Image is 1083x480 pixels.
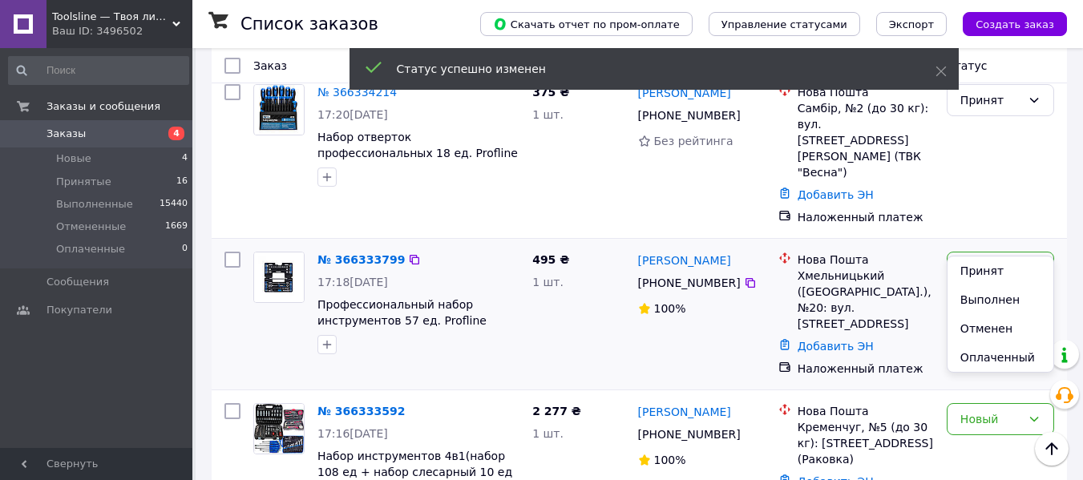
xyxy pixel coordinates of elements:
[182,151,188,166] span: 4
[253,84,305,135] a: Фото товару
[654,302,686,315] span: 100%
[56,175,111,189] span: Принятые
[532,253,569,266] span: 495 ₴
[182,242,188,256] span: 0
[176,175,188,189] span: 16
[165,220,188,234] span: 1669
[56,242,125,256] span: Оплаченные
[56,151,91,166] span: Новые
[168,127,184,140] span: 4
[317,108,388,121] span: 17:20[DATE]
[8,56,189,85] input: Поиск
[721,18,847,30] span: Управление статусами
[52,24,192,38] div: Ваш ID: 3496502
[317,405,405,417] a: № 366333592
[317,427,388,440] span: 17:16[DATE]
[317,86,397,99] a: № 366334214
[160,197,188,212] span: 15440
[397,61,895,77] div: Статус успешно изменен
[798,209,934,225] div: Наложенный платеж
[798,340,874,353] a: Добавить ЭН
[798,252,934,268] div: Нова Пошта
[46,99,160,114] span: Заказы и сообщения
[253,403,305,454] a: Фото товару
[254,404,304,454] img: Фото товару
[532,405,581,417] span: 2 277 ₴
[46,303,112,317] span: Покупатели
[947,59,988,72] span: Статус
[889,18,934,30] span: Экспорт
[532,427,564,440] span: 1 шт.
[798,403,934,419] div: Нова Пошта
[56,197,133,212] span: Выполненные
[876,12,947,36] button: Экспорт
[254,252,304,302] img: Фото товару
[960,91,1021,109] div: Принят
[798,100,934,180] div: Самбір, №2 (до 30 кг): вул. [STREET_ADDRESS][PERSON_NAME] (ТВК "Весна")
[46,127,86,141] span: Заказы
[948,314,1053,343] li: Отменен
[635,423,744,446] div: [PHONE_NUMBER]
[654,135,733,147] span: Без рейтинга
[1035,432,1069,466] button: Наверх
[317,253,405,266] a: № 366333799
[948,256,1053,285] li: Принят
[654,454,686,466] span: 100%
[963,12,1067,36] button: Создать заказ
[240,14,378,34] h1: Список заказов
[317,298,487,343] a: Профессиональный набор инструментов 57 ед. Profline 69257
[948,343,1053,372] li: Оплаченный
[532,108,564,121] span: 1 шт.
[317,276,388,288] span: 17:18[DATE]
[480,12,693,36] button: Скачать отчет по пром-оплате
[948,285,1053,314] li: Выполнен
[253,59,287,72] span: Заказ
[709,12,860,36] button: Управление статусами
[798,268,934,332] div: Хмельницький ([GEOGRAPHIC_DATA].), №20: вул. [STREET_ADDRESS]
[46,275,109,289] span: Сообщения
[255,85,304,135] img: Фото товару
[493,17,680,31] span: Скачать отчет по пром-оплате
[798,188,874,201] a: Добавить ЭН
[56,220,126,234] span: Отмененные
[317,131,518,175] a: Набор отверток профессиональных 18 ед. Profline 63118
[52,10,172,24] span: Toolsline — Твоя линия инструмента
[960,410,1021,428] div: Новый
[798,419,934,467] div: Кременчуг, №5 (до 30 кг): [STREET_ADDRESS] (Раковка)
[638,252,731,268] a: [PERSON_NAME]
[638,404,731,420] a: [PERSON_NAME]
[635,104,744,127] div: [PHONE_NUMBER]
[947,17,1067,30] a: Создать заказ
[976,18,1054,30] span: Создать заказ
[253,252,305,303] a: Фото товару
[635,272,744,294] div: [PHONE_NUMBER]
[532,276,564,288] span: 1 шт.
[798,361,934,377] div: Наложенный платеж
